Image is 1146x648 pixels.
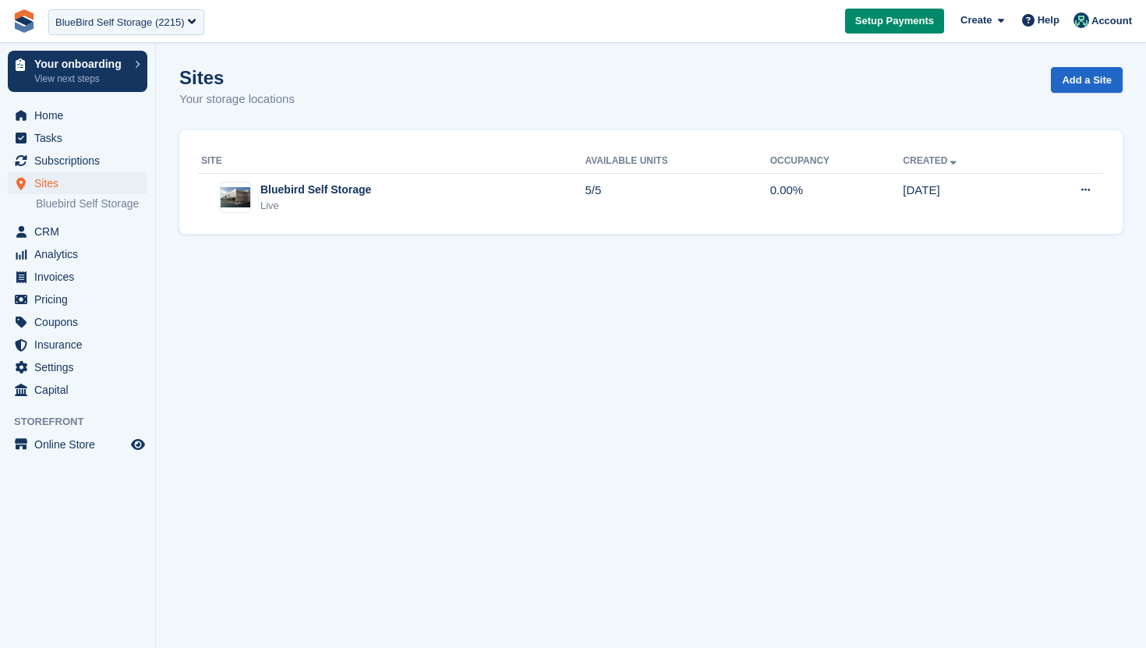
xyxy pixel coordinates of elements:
a: menu [8,243,147,265]
img: Image of Bluebird Self Storage site [221,187,250,207]
span: Pricing [34,289,128,310]
th: Site [198,149,585,174]
p: Your onboarding [34,58,127,69]
a: Add a Site [1051,67,1123,93]
a: menu [8,172,147,194]
div: Bluebird Self Storage [260,182,371,198]
span: Settings [34,356,128,378]
a: menu [8,266,147,288]
img: Jennifer Ofodile [1073,12,1089,28]
a: menu [8,127,147,149]
div: Live [260,198,371,214]
div: BlueBird Self Storage (2215) [55,15,184,30]
a: Your onboarding View next steps [8,51,147,92]
th: Occupancy [770,149,904,174]
span: Online Store [34,434,128,455]
span: Account [1091,13,1132,29]
h1: Sites [179,67,295,88]
a: Created [903,155,960,166]
a: menu [8,356,147,378]
span: Home [34,104,128,126]
span: Tasks [34,127,128,149]
span: Invoices [34,266,128,288]
span: Storefront [14,414,155,430]
td: 0.00% [770,173,904,221]
a: Setup Payments [845,9,944,34]
a: menu [8,434,147,455]
a: Preview store [129,435,147,454]
a: Bluebird Self Storage [36,197,147,211]
a: menu [8,104,147,126]
a: menu [8,311,147,333]
p: View next steps [34,72,127,86]
td: 5/5 [585,173,769,221]
span: Subscriptions [34,150,128,172]
td: [DATE] [903,173,1030,221]
span: Insurance [34,334,128,356]
span: Help [1038,12,1059,28]
a: menu [8,289,147,310]
span: Sites [34,172,128,194]
a: menu [8,221,147,243]
p: Your storage locations [179,90,295,108]
span: Coupons [34,311,128,333]
a: menu [8,334,147,356]
span: Setup Payments [855,13,934,29]
a: menu [8,379,147,401]
span: CRM [34,221,128,243]
img: stora-icon-8386f47178a22dfd0bd8f6a31ec36ba5ce8667c1dd55bd0f319d3a0aa187defe.svg [12,9,36,33]
span: Create [960,12,992,28]
span: Analytics [34,243,128,265]
th: Available Units [585,149,769,174]
a: menu [8,150,147,172]
span: Capital [34,379,128,401]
